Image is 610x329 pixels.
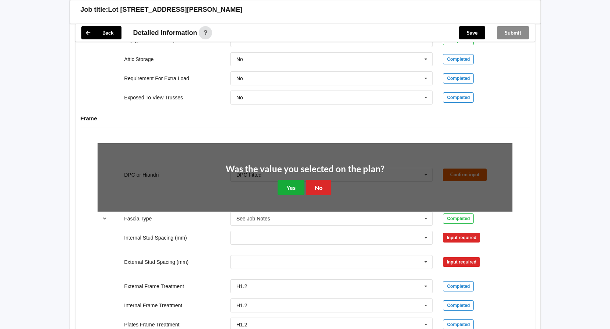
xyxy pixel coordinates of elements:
[236,303,247,308] div: H1.2
[443,92,474,103] div: Completed
[443,213,474,224] div: Completed
[459,26,485,39] button: Save
[124,95,183,100] label: Exposed To View Trusses
[278,180,304,195] button: Yes
[124,322,179,328] label: Plates Frame Treatment
[236,322,247,327] div: H1.2
[236,284,247,289] div: H1.2
[124,216,152,222] label: Fascia Type
[236,95,243,100] div: No
[236,76,243,81] div: No
[443,257,480,267] div: Input required
[124,259,188,265] label: External Stud Spacing (mm)
[124,75,189,81] label: Requirement For Extra Load
[133,29,197,36] span: Detailed information
[124,37,175,43] label: Skylight/Flue/Chimney
[443,54,474,64] div: Completed
[236,57,243,62] div: No
[236,216,270,221] div: See Job Notes
[98,212,112,225] button: reference-toggle
[124,235,187,241] label: Internal Stud Spacing (mm)
[81,26,121,39] button: Back
[443,281,474,291] div: Completed
[443,233,480,243] div: Input required
[236,38,245,43] div: Yes
[81,115,530,122] h4: Frame
[443,300,474,311] div: Completed
[124,303,182,308] label: Internal Frame Treatment
[81,6,108,14] h3: Job title:
[108,6,243,14] h3: Lot [STREET_ADDRESS][PERSON_NAME]
[124,283,184,289] label: External Frame Treatment
[306,180,331,195] button: No
[124,56,154,62] label: Attic Storage
[226,163,384,175] h2: Was the value you selected on the plan?
[443,73,474,84] div: Completed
